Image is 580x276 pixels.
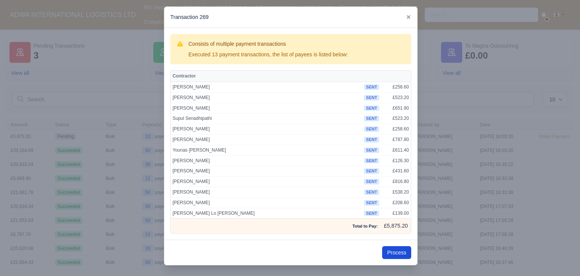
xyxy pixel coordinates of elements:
span: sent [364,84,379,90]
span: sent [364,126,379,132]
span: sent [364,95,379,101]
span: sent [364,168,379,174]
span: sent [364,137,379,143]
div: Transaction 269 [164,7,417,28]
span: sent [364,116,379,121]
span: sent [364,147,379,153]
span: sent [364,179,379,185]
span: sent [364,189,379,195]
td: [PERSON_NAME] Lo [PERSON_NAME] [171,208,362,219]
td: £258.60 [381,82,411,92]
td: Supul Senadhipathi [171,113,362,124]
td: [PERSON_NAME] [171,187,362,197]
td: [PERSON_NAME] [171,166,362,177]
span: sent [364,200,379,206]
h3: Consists of multiple payment transactions [188,40,348,48]
iframe: Chat Widget [542,240,580,276]
td: [PERSON_NAME] [171,103,362,113]
div: Executed 13 payment transactions, the list of payees is listed below: [188,51,348,58]
td: £139.00 [381,208,411,219]
td: [PERSON_NAME] [171,197,362,208]
td: Younas [PERSON_NAME] [171,145,362,155]
td: £258.60 [381,124,411,135]
span: sent [364,158,379,164]
td: £208.60 [381,197,411,208]
td: [PERSON_NAME] [171,134,362,145]
td: £787.80 [381,134,411,145]
td: £126.30 [381,155,411,166]
td: £431.60 [381,166,411,177]
th: Contractor [171,71,362,82]
span: sent [364,105,379,111]
td: [PERSON_NAME] [171,124,362,135]
span: sent [364,211,379,216]
strong: Total to Pay: [352,224,378,228]
td: £523.20 [381,113,411,124]
td: £5,875.20 [381,219,411,233]
td: £538.20 [381,187,411,197]
button: Process [382,246,411,259]
td: £523.20 [381,92,411,103]
td: [PERSON_NAME] [171,92,362,103]
td: £611.40 [381,145,411,155]
td: [PERSON_NAME] [171,155,362,166]
td: [PERSON_NAME] [171,177,362,187]
td: [PERSON_NAME] [171,82,362,92]
td: £816.80 [381,177,411,187]
td: £651.90 [381,103,411,113]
